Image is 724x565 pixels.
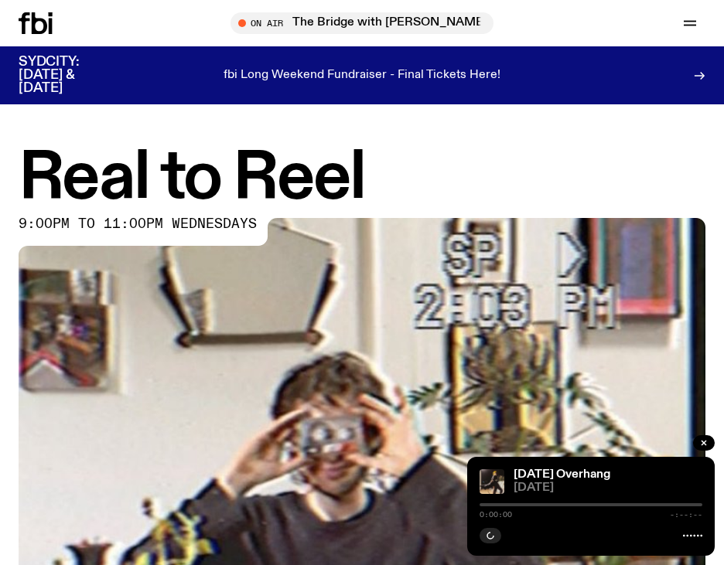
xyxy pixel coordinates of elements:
[231,12,493,34] button: On AirThe Bridge with [PERSON_NAME]
[480,511,512,519] span: 0:00:00
[19,218,257,230] span: 9:00pm to 11:00pm wednesdays
[514,482,702,494] span: [DATE]
[514,468,610,481] a: [DATE] Overhang
[19,56,118,95] h3: SYDCITY: [DATE] & [DATE]
[224,69,500,83] p: fbi Long Weekend Fundraiser - Final Tickets Here!
[19,148,705,210] h1: Real to Reel
[670,511,702,519] span: -:--:--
